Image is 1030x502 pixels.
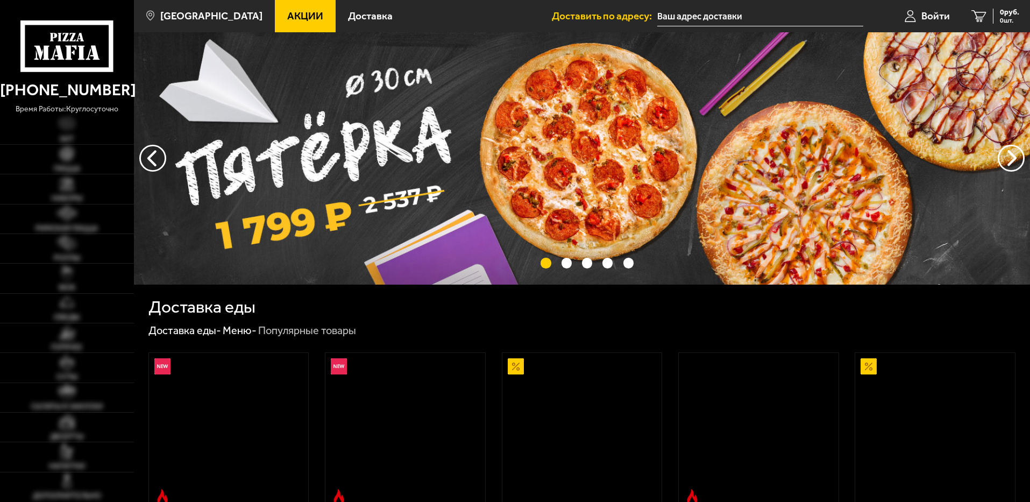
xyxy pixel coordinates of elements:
button: точки переключения [582,258,592,268]
span: WOK [59,284,75,292]
a: Меню- [223,324,257,337]
span: Салаты и закуски [31,403,103,411]
h1: Доставка еды [148,299,255,316]
img: Новинка [331,358,347,374]
span: Напитки [49,463,85,470]
span: Войти [921,11,950,21]
input: Ваш адрес доставки [657,6,863,26]
span: Акции [287,11,323,21]
span: [GEOGRAPHIC_DATA] [160,11,262,21]
span: Доставить по адресу: [552,11,657,21]
button: точки переключения [623,258,634,268]
img: Акционный [508,358,524,374]
button: точки переключения [541,258,551,268]
span: Римская пицца [35,225,98,232]
button: точки переключения [562,258,572,268]
span: Роллы [54,254,80,262]
span: 0 руб. [1000,9,1019,16]
img: Акционный [861,358,877,374]
button: точки переключения [602,258,613,268]
span: Наборы [52,195,82,202]
span: Обеды [54,314,80,321]
a: Доставка еды- [148,324,221,337]
span: Горячее [51,344,82,351]
span: Десерты [50,433,83,441]
span: Пицца [54,165,80,173]
span: Доставка [348,11,393,21]
span: Хит [60,136,74,143]
button: следующий [139,145,166,172]
span: Дополнительно [33,492,101,500]
img: Новинка [154,358,171,374]
div: Популярные товары [258,324,356,338]
span: Супы [56,373,77,381]
span: 0 шт. [1000,17,1019,24]
button: предыдущий [998,145,1025,172]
